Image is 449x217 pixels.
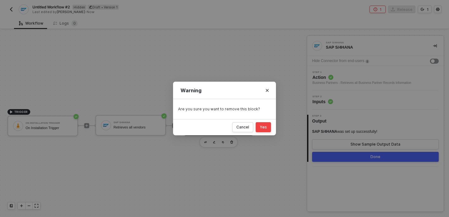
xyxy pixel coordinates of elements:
div: Cancel [236,125,249,130]
button: Close [262,85,272,95]
button: Cancel [232,122,253,132]
div: Are you sure you want to remove this block? [178,107,271,112]
div: Yes [260,125,267,130]
div: Warning [181,87,268,94]
button: Yes [256,122,271,132]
